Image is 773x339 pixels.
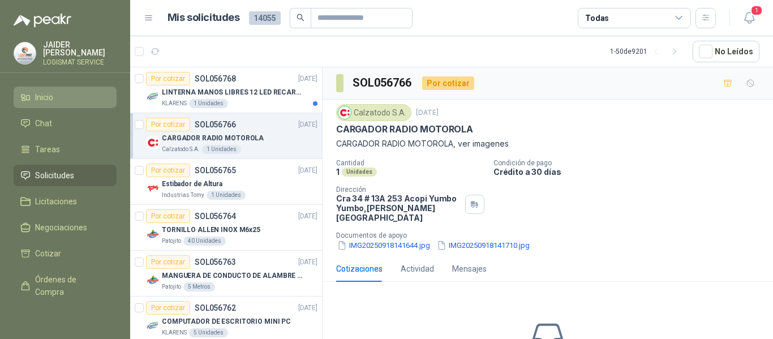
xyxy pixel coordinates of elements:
div: 40 Unidades [183,237,226,246]
div: 1 - 50 de 9201 [610,42,684,61]
div: Mensajes [452,263,487,275]
p: [DATE] [298,257,317,268]
a: Por cotizarSOL056768[DATE] Company LogoLINTERNA MANOS LIBRES 12 LED RECARGALEKLARENS1 Unidades [130,67,322,113]
h3: SOL056766 [353,74,413,92]
img: Company Logo [146,319,160,333]
img: Company Logo [14,42,36,64]
img: Company Logo [146,228,160,241]
p: [DATE] [298,211,317,222]
p: Cra 34 # 13A 253 Acopi Yumbo Yumbo , [PERSON_NAME][GEOGRAPHIC_DATA] [336,194,461,222]
a: Remisiones [14,307,117,329]
p: SOL056762 [195,304,236,312]
p: LOGISMAT SERVICE [43,59,117,66]
p: Cantidad [336,159,484,167]
a: Cotizar [14,243,117,264]
p: Patojito [162,282,181,291]
p: SOL056763 [195,258,236,266]
p: COMPUTADOR DE ESCRITORIO MINI PC [162,316,291,327]
p: [DATE] [298,74,317,84]
p: MANGUERA DE CONDUCTO DE ALAMBRE DE ACERO PU [162,271,303,281]
h1: Mis solicitudes [168,10,240,26]
p: CARGADOR RADIO MOTOROLA [336,123,473,135]
div: Por cotizar [146,301,190,315]
p: [DATE] [298,303,317,314]
p: KLARENS [162,99,187,108]
a: Por cotizarSOL056763[DATE] Company LogoMANGUERA DE CONDUCTO DE ALAMBRE DE ACERO PUPatojito5 Metros [130,251,322,297]
p: SOL056765 [195,166,236,174]
p: CARGADOR RADIO MOTOROLA, ver imagenes [336,138,759,150]
div: 1 Unidades [207,191,246,200]
div: 1 Unidades [189,99,228,108]
p: Condición de pago [493,159,768,167]
p: Crédito a 30 días [493,167,768,177]
img: Logo peakr [14,14,71,27]
a: Por cotizarSOL056765[DATE] Company LogoEstibador de AlturaIndustrias Tomy1 Unidades [130,159,322,205]
p: Dirección [336,186,461,194]
a: Solicitudes [14,165,117,186]
button: IMG20250918141644.jpg [336,239,431,251]
p: TORNILLO ALLEN INOX M6x25 [162,225,260,235]
p: [DATE] [298,165,317,176]
span: Órdenes de Compra [35,273,106,298]
img: Company Logo [338,106,351,119]
p: Calzatodo S.A. [162,145,200,154]
img: Company Logo [146,182,160,195]
a: Por cotizarSOL056764[DATE] Company LogoTORNILLO ALLEN INOX M6x25Patojito40 Unidades [130,205,322,251]
a: Inicio [14,87,117,108]
div: Todas [585,12,609,24]
p: Industrias Tomy [162,191,204,200]
button: 1 [739,8,759,28]
span: Solicitudes [35,169,74,182]
button: IMG20250918141710.jpg [436,239,531,251]
p: Patojito [162,237,181,246]
img: Company Logo [146,136,160,149]
span: 14055 [249,11,281,25]
a: Tareas [14,139,117,160]
button: No Leídos [693,41,759,62]
img: Company Logo [146,273,160,287]
a: Por cotizarSOL056766[DATE] Company LogoCARGADOR RADIO MOTOROLACalzatodo S.A.1 Unidades [130,113,322,159]
div: Por cotizar [146,255,190,269]
span: Cotizar [35,247,61,260]
div: 1 Unidades [202,145,241,154]
div: Cotizaciones [336,263,383,275]
div: 5 Metros [183,282,215,291]
div: Calzatodo S.A. [336,104,411,121]
div: Por cotizar [146,118,190,131]
p: SOL056766 [195,121,236,128]
p: SOL056764 [195,212,236,220]
span: search [297,14,304,22]
div: 5 Unidades [189,328,228,337]
p: Estibador de Altura [162,179,222,190]
a: Chat [14,113,117,134]
span: 1 [750,5,763,16]
p: KLARENS [162,328,187,337]
span: Licitaciones [35,195,77,208]
span: Negociaciones [35,221,87,234]
img: Company Logo [146,90,160,104]
a: Negociaciones [14,217,117,238]
div: Actividad [401,263,434,275]
div: Por cotizar [422,76,474,90]
p: SOL056768 [195,75,236,83]
div: Unidades [342,168,377,177]
div: Por cotizar [146,72,190,85]
p: LINTERNA MANOS LIBRES 12 LED RECARGALE [162,87,303,98]
div: Por cotizar [146,164,190,177]
p: [DATE] [298,119,317,130]
a: Licitaciones [14,191,117,212]
p: JAIDER [PERSON_NAME] [43,41,117,57]
a: Órdenes de Compra [14,269,117,303]
span: Chat [35,117,52,130]
div: Por cotizar [146,209,190,223]
p: Documentos de apoyo [336,231,768,239]
span: Inicio [35,91,53,104]
span: Tareas [35,143,60,156]
p: CARGADOR RADIO MOTOROLA [162,133,264,144]
p: [DATE] [416,108,439,118]
p: 1 [336,167,340,177]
